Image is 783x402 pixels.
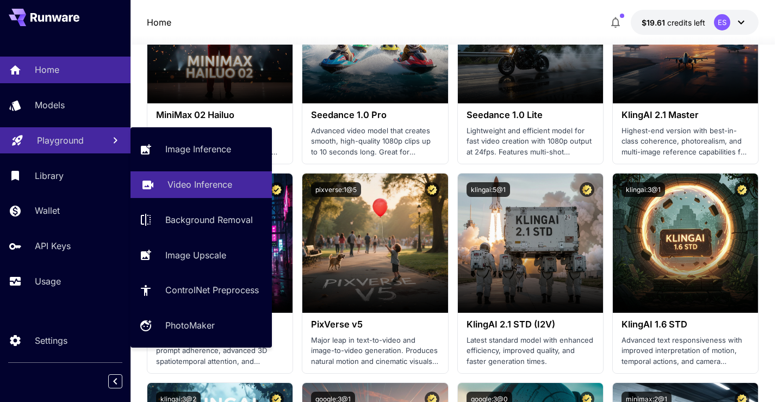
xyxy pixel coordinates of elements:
[130,242,272,268] a: Image Upscale
[622,126,749,158] p: Highest-end version with best-in-class coherence, photorealism, and multi-image reference capabil...
[147,16,171,29] nav: breadcrumb
[35,239,71,252] p: API Keys
[467,182,510,197] button: klingai:5@1
[613,174,758,313] img: alt
[622,110,749,120] h3: KlingAI 2.1 Master
[631,10,759,35] button: $19.6122
[35,275,61,288] p: Usage
[642,17,705,28] div: $19.6122
[167,178,232,191] p: Video Inference
[165,213,253,226] p: Background Removal
[425,182,439,197] button: Certified Model – Vetted for best performance and includes a commercial license.
[130,312,272,339] a: PhotoMaker
[35,334,67,347] p: Settings
[165,319,215,332] p: PhotoMaker
[311,335,439,367] p: Major leap in text-to-video and image-to-video generation. Produces natural motion and cinematic ...
[165,249,226,262] p: Image Upscale
[156,126,284,158] p: Most polished and dynamic model with vibrant, theatrical visuals and fluid motion. Ideal for vira...
[108,374,122,388] button: Collapse sidebar
[147,16,171,29] p: Home
[156,110,284,120] h3: MiniMax 02 Hailuo
[269,182,284,197] button: Certified Model – Vetted for best performance and includes a commercial license.
[35,204,60,217] p: Wallet
[130,171,272,198] a: Video Inference
[714,14,730,30] div: ES
[467,319,594,330] h3: KlingAI 2.1 STD (I2V)
[642,18,667,27] span: $19.61
[667,18,705,27] span: credits left
[130,277,272,304] a: ControlNet Preprocess
[467,110,594,120] h3: Seedance 1.0 Lite
[35,98,65,112] p: Models
[37,134,84,147] p: Playground
[116,372,130,391] div: Collapse sidebar
[311,110,439,120] h3: Seedance 1.0 Pro
[302,174,448,313] img: alt
[622,182,665,197] button: klingai:3@1
[165,283,259,296] p: ControlNet Preprocess
[622,335,749,367] p: Advanced text responsiveness with improved interpretation of motion, temporal actions, and camera...
[156,335,284,367] p: Professional variant with superior prompt adherence, advanced 3D spatiotemporal attention, and ci...
[35,169,64,182] p: Library
[467,335,594,367] p: Latest standard model with enhanced efficiency, improved quality, and faster generation times.
[130,207,272,233] a: Background Removal
[467,126,594,158] p: Lightweight and efficient model for fast video creation with 1080p output at 24fps. Features mult...
[580,182,594,197] button: Certified Model – Vetted for best performance and includes a commercial license.
[311,126,439,158] p: Advanced video model that creates smooth, high-quality 1080p clips up to 10 seconds long. Great f...
[35,63,59,76] p: Home
[735,182,749,197] button: Certified Model – Vetted for best performance and includes a commercial license.
[311,319,439,330] h3: PixVerse v5
[130,136,272,163] a: Image Inference
[311,182,361,197] button: pixverse:1@5
[165,143,231,156] p: Image Inference
[458,174,603,313] img: alt
[622,319,749,330] h3: KlingAI 1.6 STD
